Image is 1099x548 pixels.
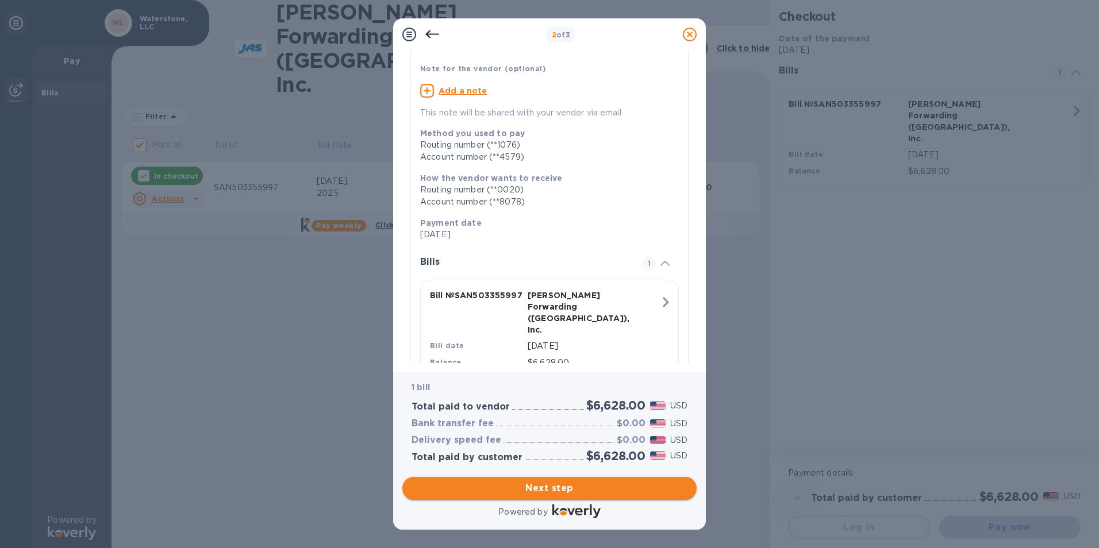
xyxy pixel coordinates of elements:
h2: $6,628.00 [586,449,645,463]
b: of 3 [552,30,571,39]
p: Powered by [498,506,547,518]
span: 1 [642,257,656,271]
p: This note will be shared with your vendor via email [420,107,679,119]
u: Add a note [439,86,487,95]
b: Payment date [420,218,482,227]
h3: $0.00 [617,435,645,446]
b: 1 bill [412,383,430,392]
div: Account number (**8078) [420,196,670,208]
h3: Bills [420,257,628,268]
div: Routing number (**1076) [420,139,670,151]
span: Next step [412,481,687,495]
b: Note for the vendor (optional) [420,64,546,73]
p: USD [670,400,687,412]
p: USD [670,450,687,462]
p: [DATE] [528,340,660,352]
p: [DATE] [420,229,670,241]
b: Bill date [430,341,464,350]
p: Bill № SAN503355997 [430,290,523,301]
b: Method you used to pay [420,129,525,138]
h3: Total paid by customer [412,452,522,463]
p: $6,628.00 [528,357,660,369]
p: USD [670,418,687,430]
b: How the vendor wants to receive [420,173,563,183]
p: USD [670,434,687,446]
b: Balance [430,358,462,366]
h3: $0.00 [617,418,645,429]
img: USD [650,402,666,410]
h3: Total paid to vendor [412,402,510,412]
h3: Bank transfer fee [412,418,494,429]
button: Next step [402,477,697,500]
img: USD [650,436,666,444]
img: USD [650,419,666,427]
div: Account number (**4579) [420,151,670,163]
button: Bill №SAN503355997[PERSON_NAME] Forwarding ([GEOGRAPHIC_DATA]), Inc.Bill date[DATE]Balance$6,628.00 [420,280,679,379]
h3: Delivery speed fee [412,435,501,446]
p: [PERSON_NAME] Forwarding ([GEOGRAPHIC_DATA]), Inc. [528,290,621,335]
img: Logo [552,504,601,518]
img: USD [650,451,666,460]
div: Routing number (**0020) [420,184,670,196]
h2: $6,628.00 [586,398,645,412]
span: 2 [552,30,556,39]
